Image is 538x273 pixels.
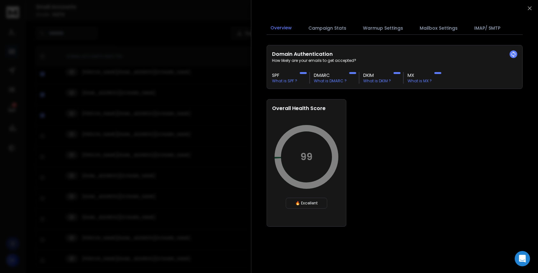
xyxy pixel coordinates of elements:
h3: MX [408,72,432,78]
h3: DMARC [314,72,347,78]
p: What is MX ? [408,78,432,84]
p: What is DKIM ? [363,78,391,84]
p: What is SPF ? [272,78,297,84]
button: IMAP/ SMTP [470,21,504,35]
h2: Domain Authentication [272,50,517,58]
button: Mailbox Settings [416,21,461,35]
h3: DKIM [363,72,391,78]
div: Open Intercom Messenger [515,251,530,266]
button: Campaign Stats [305,21,350,35]
div: 🔥 Excellent [286,198,327,209]
button: Warmup Settings [359,21,407,35]
h2: Overall Health Score [272,105,341,112]
p: How likely are your emails to get accepted? [272,58,517,63]
p: 99 [300,151,313,163]
p: What is DMARC ? [314,78,347,84]
button: Overview [267,21,296,35]
h3: SPF [272,72,297,78]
